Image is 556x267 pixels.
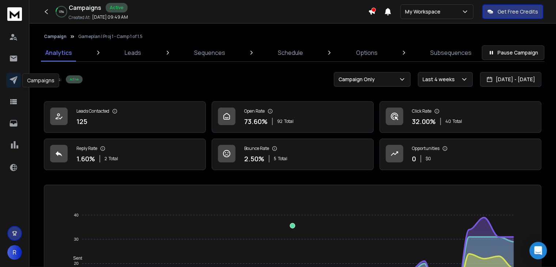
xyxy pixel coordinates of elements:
span: 2 [105,156,107,162]
button: R [7,245,22,260]
p: Click Rate [412,108,431,114]
p: Campaign Only [338,76,378,83]
span: Total [109,156,118,162]
p: Reply Rate [76,146,97,151]
span: Total [278,156,287,162]
a: Options [352,44,382,61]
button: Get Free Credits [482,4,543,19]
a: Opportunities0$0 [379,139,541,170]
a: Reply Rate1.60%2Total [44,139,206,170]
tspan: 30 [74,237,79,241]
div: Active [66,75,83,83]
span: 40 [445,119,451,124]
p: Open Rate [244,108,265,114]
div: Open Intercom Messenger [529,242,547,259]
p: 32.00 % [412,116,436,127]
p: Leads [125,48,141,57]
span: 92 [277,119,283,124]
div: Campaigns [22,74,59,87]
tspan: 40 [74,213,79,217]
span: 5 [274,156,276,162]
p: Schedule [278,48,303,57]
span: Total [453,119,462,124]
p: Gameplan | Proj 1 - Camp 1 of 1.5 [78,34,143,40]
a: Analytics [41,44,76,61]
a: Sequences [190,44,230,61]
p: My Workspace [405,8,443,15]
p: 0 [412,154,416,164]
tspan: 20 [74,261,79,266]
button: Pause Campaign [482,45,544,60]
p: Options [356,48,378,57]
p: Analytics [45,48,72,57]
p: Subsequences [430,48,472,57]
p: Sequences [194,48,225,57]
button: [DATE] - [DATE] [480,72,541,87]
p: 1.60 % [76,154,95,164]
a: Click Rate32.00%40Total [379,101,541,133]
p: [DATE] 09:49 AM [92,14,128,20]
a: Leads [120,44,145,61]
img: logo [7,7,22,21]
h1: Campaigns [69,3,101,12]
p: 73.60 % [244,116,268,127]
p: Bounce Rate [244,146,269,151]
a: Schedule [273,44,307,61]
a: Bounce Rate2.50%5Total [212,139,374,170]
p: 125 [76,116,87,127]
span: Sent [68,256,82,261]
a: Leads Contacted125 [44,101,206,133]
p: 2.50 % [244,154,264,164]
p: Leads Contacted [76,108,109,114]
span: Total [284,119,294,124]
div: Active [106,3,128,12]
p: Get Free Credits [498,8,538,15]
button: Campaign [44,34,67,40]
p: Opportunities [412,146,439,151]
a: Subsequences [426,44,476,61]
p: 13 % [59,10,64,14]
p: $ 0 [425,156,431,162]
a: Open Rate73.60%92Total [212,101,374,133]
p: Last 4 weeks [423,76,458,83]
p: Created At: [69,15,91,20]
